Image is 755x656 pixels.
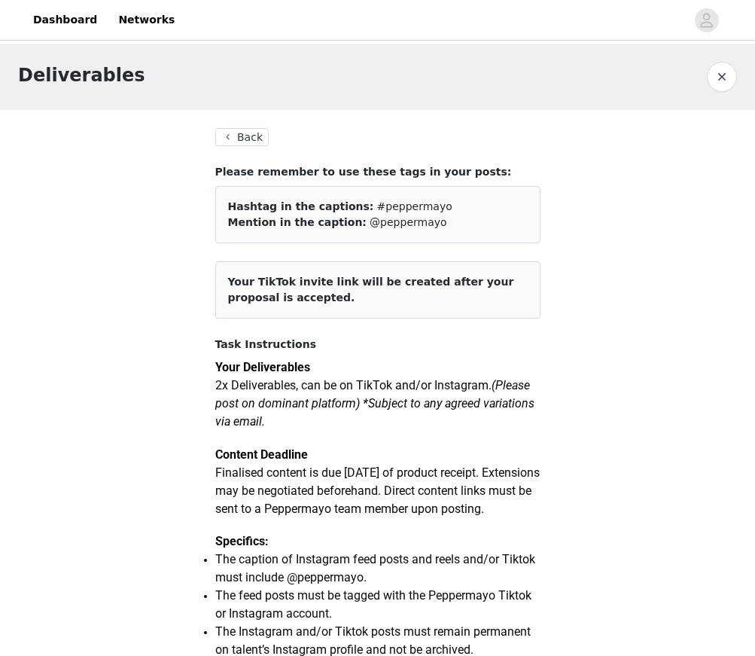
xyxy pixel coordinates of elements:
[215,588,531,621] span: The feed posts must be tagged with the Peppermayo Tiktok or Instagram account.
[215,552,535,584] span: The caption of Instagram feed posts and reels and/or Tiktok must include @peppermayo.
[215,164,540,180] h4: Please remember to use these tags in your posts:
[18,62,145,89] h1: Deliverables
[215,378,492,392] span: 2x Deliverables, can be on TikTok and/or Instagram.
[215,447,308,462] strong: Content Deadline
[215,337,540,352] h4: Task Instructions
[215,378,534,429] em: (Please post on dominant platform) *Subject to any agreed variations via email.
[215,534,269,548] strong: Specifics:
[699,8,714,32] div: avatar
[228,216,367,228] span: Mention in the caption:
[215,128,269,146] button: Back
[109,3,184,37] a: Networks
[228,200,374,212] span: Hashtag in the captions:
[377,200,452,212] span: #peppermayo
[215,360,310,374] strong: Your Deliverables
[370,216,446,228] span: @peppermayo
[228,276,514,304] span: Your TikTok invite link will be created after your proposal is accepted.
[24,3,106,37] a: Dashboard
[215,465,540,516] span: Finalised content is due [DATE] of product receipt. Extensions may be negotiated beforehand. Dire...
